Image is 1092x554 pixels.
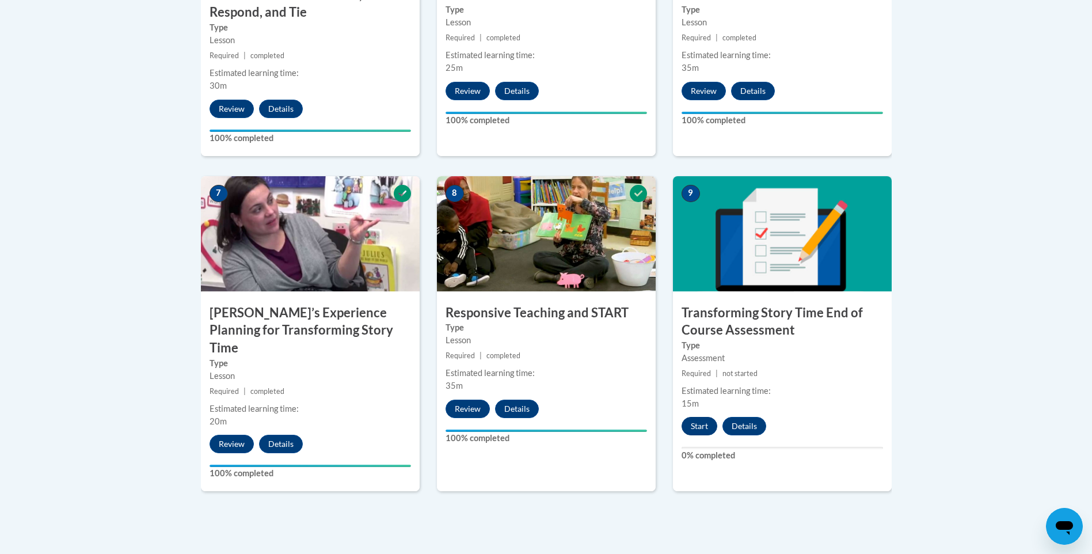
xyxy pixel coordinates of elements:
div: Estimated learning time: [446,367,647,380]
div: Lesson [446,334,647,347]
h3: Responsive Teaching and START [437,304,656,322]
div: Your progress [210,130,411,132]
button: Details [259,100,303,118]
span: 35m [682,63,699,73]
button: Details [722,417,766,435]
span: Required [210,387,239,396]
label: Type [446,321,647,334]
h3: Transforming Story Time End of Course Assessment [673,304,892,340]
span: | [243,51,246,60]
img: Course Image [673,176,892,291]
span: | [716,369,718,378]
span: 9 [682,185,700,202]
div: Estimated learning time: [682,49,883,62]
img: Course Image [437,176,656,291]
span: not started [722,369,758,378]
label: 100% completed [682,114,883,127]
span: 30m [210,81,227,90]
div: Estimated learning time: [446,49,647,62]
label: Type [446,3,647,16]
button: Details [731,82,775,100]
div: Lesson [210,370,411,382]
div: Estimated learning time: [210,67,411,79]
label: Type [682,339,883,352]
span: Required [682,369,711,378]
label: 100% completed [210,132,411,145]
button: Start [682,417,717,435]
span: 15m [682,399,699,408]
img: Course Image [201,176,420,291]
span: | [480,351,482,360]
div: Your progress [446,430,647,432]
span: Required [446,33,475,42]
span: 8 [446,185,464,202]
span: Required [210,51,239,60]
button: Review [446,82,490,100]
div: Lesson [446,16,647,29]
span: 7 [210,185,228,202]
span: 20m [210,416,227,426]
label: Type [210,21,411,34]
label: Type [682,3,883,16]
div: Your progress [682,112,883,114]
button: Details [495,400,539,418]
label: 100% completed [446,432,647,445]
span: | [480,33,482,42]
div: Estimated learning time: [210,403,411,415]
div: Your progress [210,465,411,467]
span: completed [486,33,520,42]
button: Review [682,82,726,100]
label: 100% completed [446,114,647,127]
span: completed [722,33,756,42]
button: Details [259,435,303,453]
div: Assessment [682,352,883,365]
span: completed [486,351,520,360]
span: completed [250,51,284,60]
span: | [716,33,718,42]
div: Estimated learning time: [682,385,883,397]
button: Details [495,82,539,100]
span: | [243,387,246,396]
span: completed [250,387,284,396]
span: 35m [446,381,463,390]
div: Lesson [210,34,411,47]
button: Review [210,100,254,118]
label: 0% completed [682,449,883,462]
button: Review [210,435,254,453]
div: Lesson [682,16,883,29]
span: 25m [446,63,463,73]
div: Your progress [446,112,647,114]
span: Required [682,33,711,42]
label: Type [210,357,411,370]
label: 100% completed [210,467,411,480]
h3: [PERSON_NAME]’s Experience Planning for Transforming Story Time [201,304,420,357]
span: Required [446,351,475,360]
button: Review [446,400,490,418]
iframe: Button to launch messaging window [1046,508,1083,545]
